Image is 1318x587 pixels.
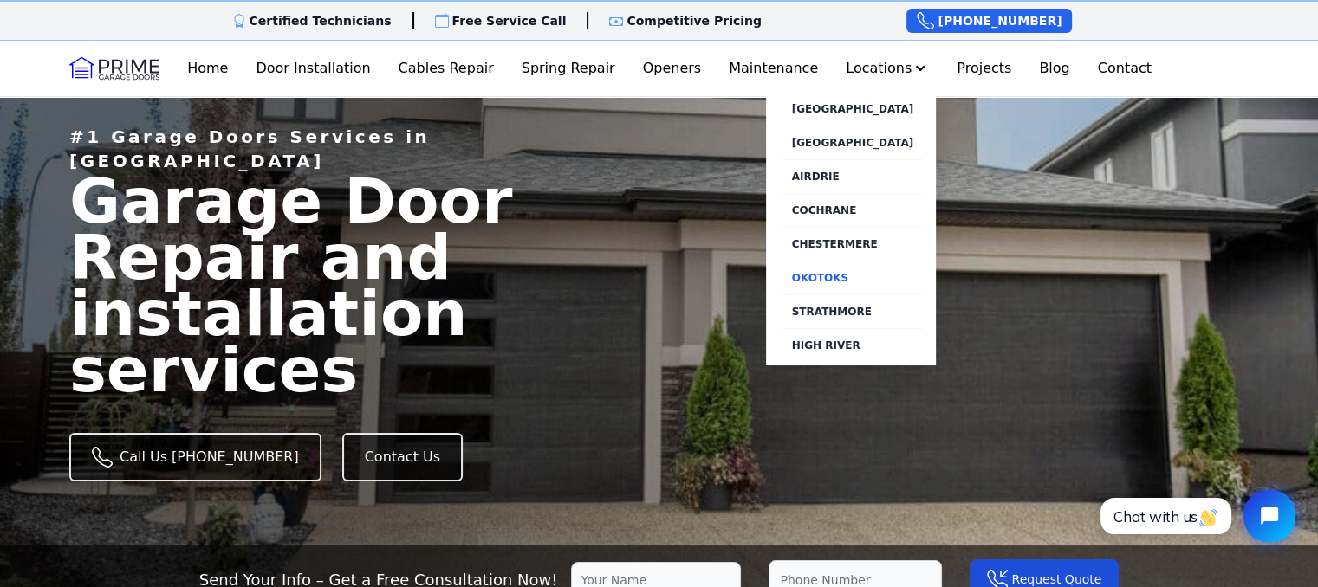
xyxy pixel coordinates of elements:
img: Logo [69,55,159,82]
a: Spring Repair [515,51,622,86]
a: Maintenance [722,51,825,86]
a: Contact [1091,51,1159,86]
p: Certified Technicians [250,12,392,29]
button: Locations [839,51,936,86]
a: Projects [950,51,1018,86]
iframe: Tidio Chat [1081,475,1310,557]
a: STRATHMORE [783,294,923,328]
a: Contact Us [342,433,463,481]
a: COCHRANE [783,193,923,227]
a: Home [180,51,235,86]
p: #1 Garage Doors Services in [GEOGRAPHIC_DATA] [69,125,568,173]
a: [PHONE_NUMBER] [906,9,1072,33]
a: [GEOGRAPHIC_DATA] [783,126,923,159]
a: Call Us [PHONE_NUMBER] [69,433,321,481]
a: Openers [636,51,709,86]
a: [GEOGRAPHIC_DATA] [783,93,923,126]
a: HIGH RIVER [783,328,923,362]
a: OKOTOKS [783,261,923,294]
a: Blog [1032,51,1076,86]
a: CHESTERMERE [783,227,923,261]
a: Cables Repair [392,51,501,86]
a: AIRDRIE [783,159,923,193]
span: Garage Door Repair and installation services [69,164,512,405]
p: Competitive Pricing [627,12,762,29]
a: Door Installation [249,51,377,86]
p: Free Service Call [452,12,567,29]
